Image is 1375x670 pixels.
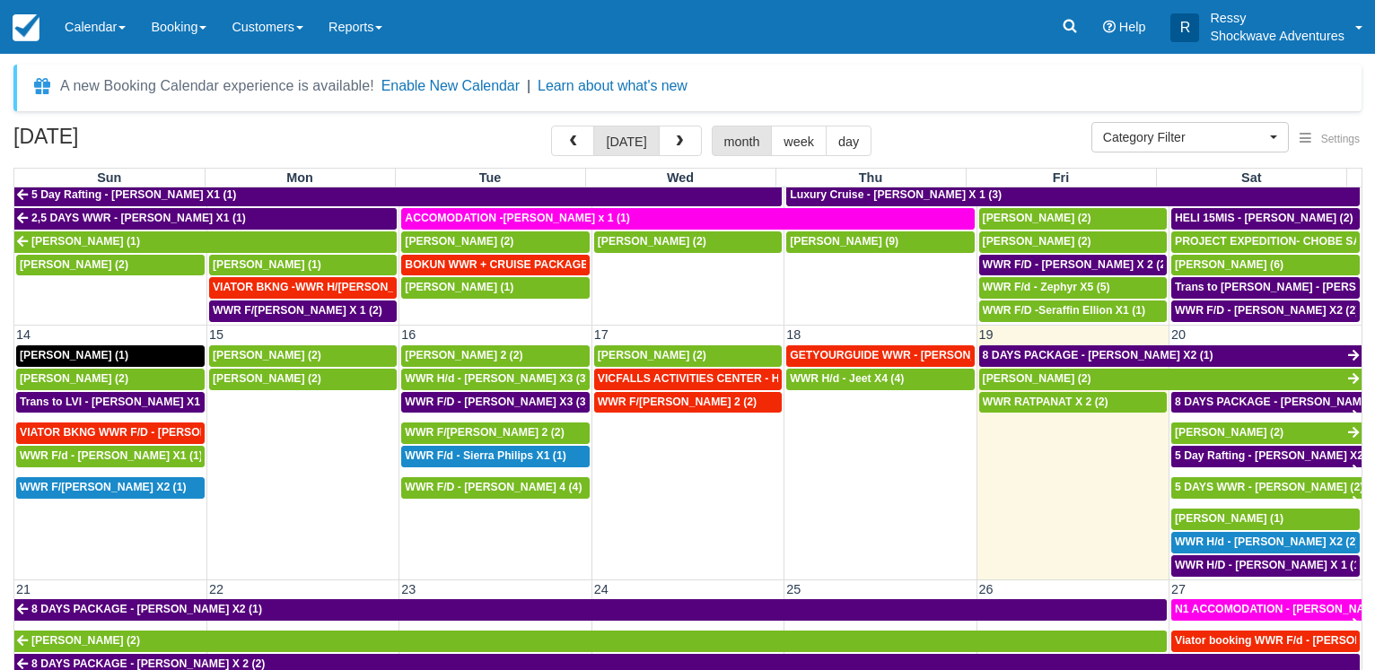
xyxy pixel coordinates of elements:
[1171,532,1360,553] a: WWR H/d - [PERSON_NAME] X2 (2)
[790,235,898,248] span: [PERSON_NAME] (9)
[14,327,32,342] span: 14
[20,258,128,271] span: [PERSON_NAME] (2)
[31,657,265,670] span: 8 DAYS PACKAGE - [PERSON_NAME] X 2 (2)
[790,349,1048,361] span: GETYOURGUIDE WWR - [PERSON_NAME] X 9 (9)
[979,208,1167,230] a: [PERSON_NAME] (2)
[786,231,974,253] a: [PERSON_NAME] (9)
[1171,231,1360,253] a: PROJECT EXPEDITION- CHOBE SAFARI - [GEOGRAPHIC_DATA][PERSON_NAME] 2 (2)
[20,449,203,462] span: WWR F/d - [PERSON_NAME] X1 (1)
[16,369,205,390] a: [PERSON_NAME] (2)
[859,170,882,185] span: Thu
[1103,21,1116,33] i: Help
[401,277,589,299] a: [PERSON_NAME] (1)
[60,75,374,97] div: A new Booking Calendar experience is available!
[1091,122,1289,152] button: Category Filter
[1053,170,1069,185] span: Fri
[405,281,513,293] span: [PERSON_NAME] (1)
[979,300,1167,322] a: WWR F/D -Seraffin Ellion X1 (1)
[209,277,397,299] a: VIATOR BKNG -WWR H/[PERSON_NAME] X 2 (2)
[405,396,589,408] span: WWR F/D - [PERSON_NAME] X3 (3)
[1171,446,1362,467] a: 5 Day Rafting - [PERSON_NAME] X2 (2)
[538,78,687,93] a: Learn about what's new
[1175,212,1353,224] span: HELI 15MIS - [PERSON_NAME] (2)
[1175,258,1283,271] span: [PERSON_NAME] (6)
[784,327,802,342] span: 18
[594,345,782,367] a: [PERSON_NAME] (2)
[1321,133,1360,145] span: Settings
[16,477,205,499] a: WWR F/[PERSON_NAME] X2 (1)
[712,126,773,156] button: month
[401,422,589,444] a: WWR F/[PERSON_NAME] 2 (2)
[594,369,782,390] a: VICFALLS ACTIVITIES CENTER - HELICOPTER -[PERSON_NAME] X 4 (4)
[213,349,321,361] span: [PERSON_NAME] (2)
[401,446,589,467] a: WWR F/d - Sierra Philips X1 (1)
[1171,208,1360,230] a: HELI 15MIS - [PERSON_NAME] (2)
[1169,327,1187,342] span: 20
[479,170,502,185] span: Tue
[983,349,1213,361] span: 8 DAYS PACKAGE - [PERSON_NAME] X2 (1)
[20,481,187,493] span: WWR F/[PERSON_NAME] X2 (1)
[1175,559,1363,571] span: WWR H/D - [PERSON_NAME] X 1 (1)
[20,426,286,439] span: VIATOR BKNG WWR F/D - [PERSON_NAME] X 1 (1)
[1289,126,1371,152] button: Settings
[401,255,589,276] a: BOKUN WWR + CRUISE PACKAGE - [PERSON_NAME] South X 2 (2)
[1171,477,1362,499] a: 5 DAYS WWR - [PERSON_NAME] (2)
[593,126,659,156] button: [DATE]
[401,208,974,230] a: ACCOMODATION -[PERSON_NAME] x 1 (1)
[983,258,1170,271] span: WWR F/D - [PERSON_NAME] X 2 (2)
[1169,582,1187,596] span: 27
[16,392,205,413] a: Trans to LVI - [PERSON_NAME] X1 (1)
[401,231,589,253] a: [PERSON_NAME] (2)
[983,281,1110,293] span: WWR F/d - Zephyr X5 (5)
[1170,13,1199,42] div: R
[1175,512,1283,525] span: [PERSON_NAME] (1)
[381,77,520,95] button: Enable New Calendar
[399,327,417,342] span: 16
[983,235,1091,248] span: [PERSON_NAME] (2)
[31,235,140,248] span: [PERSON_NAME] (1)
[790,188,1002,201] span: Luxury Cruise - [PERSON_NAME] X 1 (3)
[527,78,530,93] span: |
[598,372,977,385] span: VICFALLS ACTIVITIES CENTER - HELICOPTER -[PERSON_NAME] X 4 (4)
[97,170,121,185] span: Sun
[16,255,205,276] a: [PERSON_NAME] (2)
[1210,27,1344,45] p: Shockwave Adventures
[1119,20,1146,34] span: Help
[786,345,974,367] a: GETYOURGUIDE WWR - [PERSON_NAME] X 9 (9)
[598,396,757,408] span: WWR F/[PERSON_NAME] 2 (2)
[16,446,205,467] a: WWR F/d - [PERSON_NAME] X1 (1)
[405,372,589,385] span: WWR H/d - [PERSON_NAME] X3 (3)
[209,369,397,390] a: [PERSON_NAME] (2)
[1175,481,1363,493] span: 5 DAYS WWR - [PERSON_NAME] (2)
[1171,631,1360,652] a: Viator booking WWR F/d - [PERSON_NAME] 3 (3)
[405,426,564,439] span: WWR F/[PERSON_NAME] 2 (2)
[31,603,262,615] span: 8 DAYS PACKAGE - [PERSON_NAME] X2 (1)
[598,349,706,361] span: [PERSON_NAME] (2)
[979,345,1362,367] a: 8 DAYS PACKAGE - [PERSON_NAME] X2 (1)
[1171,555,1360,577] a: WWR H/D - [PERSON_NAME] X 1 (1)
[594,231,782,253] a: [PERSON_NAME] (2)
[401,345,589,367] a: [PERSON_NAME] 2 (2)
[31,188,236,201] span: 5 Day Rafting - [PERSON_NAME] X1 (1)
[1241,170,1261,185] span: Sat
[983,372,1091,385] span: [PERSON_NAME] (2)
[399,582,417,596] span: 23
[405,349,522,361] span: [PERSON_NAME] 2 (2)
[209,300,397,322] a: WWR F/[PERSON_NAME] X 1 (2)
[983,212,1091,224] span: [PERSON_NAME] (2)
[786,369,974,390] a: WWR H/d - Jeet X4 (4)
[401,392,589,413] a: WWR F/D - [PERSON_NAME] X3 (3)
[405,258,760,271] span: BOKUN WWR + CRUISE PACKAGE - [PERSON_NAME] South X 2 (2)
[405,449,565,462] span: WWR F/d - Sierra Philips X1 (1)
[31,634,140,647] span: [PERSON_NAME] (2)
[1171,255,1360,276] a: [PERSON_NAME] (6)
[405,481,582,493] span: WWR F/D - [PERSON_NAME] 4 (4)
[20,349,128,361] span: [PERSON_NAME] (1)
[405,212,630,224] span: ACCOMODATION -[PERSON_NAME] x 1 (1)
[209,345,397,367] a: [PERSON_NAME] (2)
[826,126,871,156] button: day
[667,170,694,185] span: Wed
[209,255,397,276] a: [PERSON_NAME] (1)
[979,392,1167,413] a: WWR RATPANAT X 2 (2)
[213,304,382,317] span: WWR F/[PERSON_NAME] X 1 (2)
